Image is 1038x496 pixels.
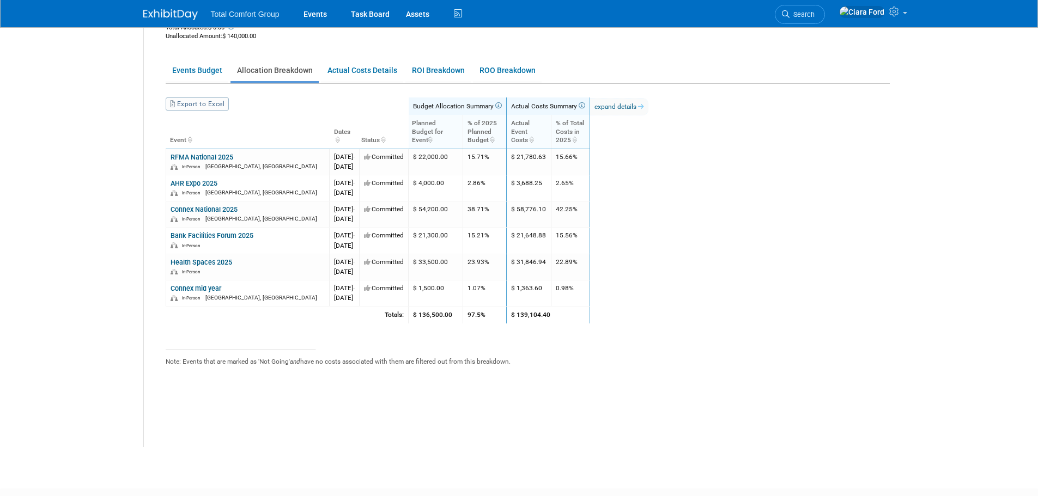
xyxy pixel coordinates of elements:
span: [DATE] [334,242,353,249]
span: - [353,284,355,292]
span: 15.71% [468,153,489,161]
div: : [166,32,273,41]
th: Budget Allocation Summary [408,97,506,115]
span: 23.93% [468,258,489,266]
div: _______________________________________________________ [166,342,884,352]
th: Planned Budget for Event : activate to sort column ascending [408,115,463,149]
span: 0.98% [556,284,574,292]
th: ActualEventCosts: activate to sort column ascending [506,115,551,149]
td: $ 21,300.00 [408,228,463,254]
td: Committed [359,254,408,280]
span: 42.25% [556,205,578,213]
img: ExhibitDay [143,9,198,20]
a: Export to Excel [166,97,229,111]
a: Health Spaces 2025 [171,258,232,266]
span: In-Person [182,269,204,274]
td: $ 22,000.00 [408,149,463,175]
span: [GEOGRAPHIC_DATA], [GEOGRAPHIC_DATA] [205,189,317,195]
span: In-Person [182,190,204,195]
span: [DATE] [334,163,353,170]
span: 2.65% [556,179,574,187]
a: Actual Costs Details [321,60,403,81]
th: % of 2025PlannedBudget: activate to sort column ascending [463,115,506,149]
span: [GEOGRAPHIC_DATA], [GEOGRAPHIC_DATA] [205,295,317,301]
td: $ 1,500.00 [408,280,463,306]
td: Committed [359,201,408,228]
span: - [353,258,355,266]
td: $ 139,104.40 [506,307,590,324]
a: ROO Breakdown [473,60,542,81]
img: In-Person Event [171,216,178,222]
span: 15.66% [556,153,578,161]
span: In-Person [182,216,204,222]
span: [DATE] [334,205,355,213]
td: Committed [359,149,408,175]
a: Search [775,5,825,24]
td: $ 31,846.94 [506,254,551,280]
span: [DATE] [334,179,355,187]
span: [GEOGRAPHIC_DATA], [GEOGRAPHIC_DATA] [205,216,317,222]
td: Committed [359,175,408,201]
img: In-Person Event [171,164,178,170]
span: Total Comfort Group [211,10,280,19]
span: 15.21% [468,231,489,239]
span: Search [790,10,815,19]
span: - [353,231,355,239]
td: $ 4,000.00 [408,175,463,201]
td: Totals: [359,307,408,324]
span: 97.5% [468,311,485,319]
td: $ 1,363.60 [506,280,551,306]
span: 38.71% [468,205,489,213]
a: ROI Breakdown [405,60,471,81]
span: [DATE] [334,153,355,161]
span: [DATE] [334,258,355,266]
span: 15.56% [556,231,578,239]
img: In-Person Event [171,269,178,275]
div: Note: Events that are marked as 'Not Going' have no costs associated with them are filtered out f... [166,352,884,403]
a: Bank Facilities Forum 2025 [171,231,253,240]
a: Connex mid year [171,284,221,292]
span: [DATE] [334,284,355,292]
img: In-Person Event [171,242,178,248]
span: - [353,205,355,213]
span: $ 140,000.00 [222,33,256,40]
span: 1.07% [468,284,485,292]
span: - [353,179,355,187]
td: $ 54,200.00 [408,201,463,228]
th: Dates : activate to sort column ascending [329,115,359,149]
a: Connex National 2025 [171,205,238,213]
a: Events Budget [166,60,228,81]
a: Allocation Breakdown [230,60,319,81]
th: % of TotalCosts in2025: activate to sort column ascending [551,115,590,149]
th: : activate to sort column ascending [590,115,648,149]
a: AHR Expo 2025 [171,179,217,187]
td: $ 21,780.63 [506,149,551,175]
td: $ 58,776.10 [506,201,551,228]
span: [DATE] [334,189,353,197]
td: Committed [359,280,408,306]
span: 2.86% [468,179,485,187]
img: In-Person Event [171,295,178,301]
span: In-Person [182,295,204,301]
a: RFMA National 2025 [171,153,233,161]
th: Actual Costs Summary [506,97,590,115]
span: - [353,153,355,161]
span: In-Person [182,164,204,169]
span: 22.89% [556,258,578,266]
td: Committed [359,228,408,254]
td: $ 33,500.00 [408,254,463,280]
td: $ 21,648.88 [506,228,551,254]
a: expand details [590,98,648,115]
span: [DATE] [334,215,353,223]
img: Ciara Ford [839,6,885,18]
span: In-Person [182,243,204,248]
span: [DATE] [334,268,353,275]
td: $ 136,500.00 [408,307,463,324]
td: $ 3,688.25 [506,175,551,201]
span: [GEOGRAPHIC_DATA], [GEOGRAPHIC_DATA] [205,163,317,169]
th: Event : activate to sort column ascending [166,115,329,149]
img: In-Person Event [171,190,178,196]
span: [DATE] [334,294,353,302]
th: Status : activate to sort column ascending [359,115,408,149]
i: and [290,358,300,365]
